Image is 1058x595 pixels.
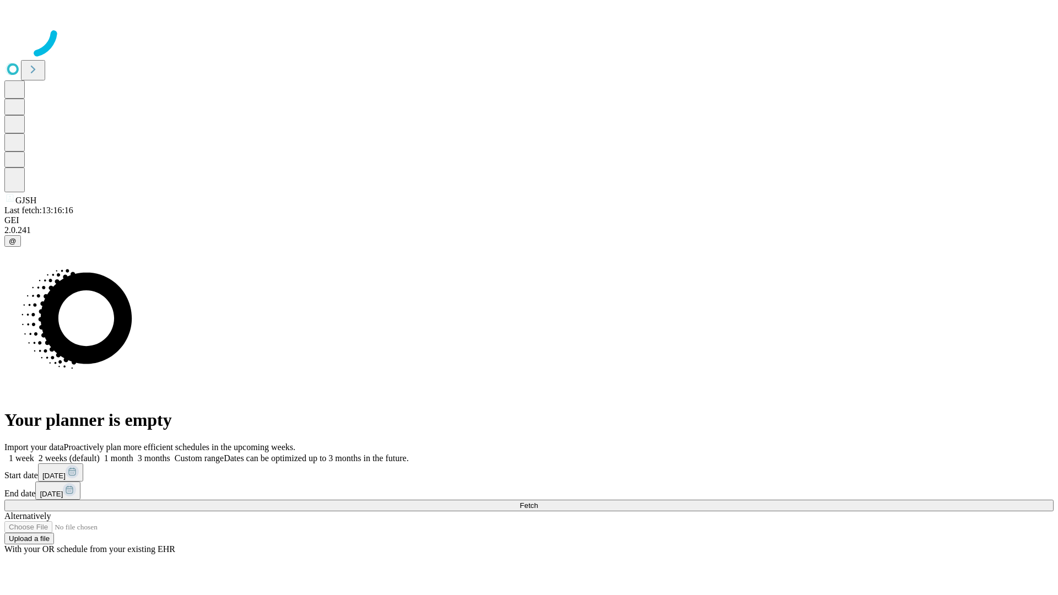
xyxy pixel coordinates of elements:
[104,453,133,463] span: 1 month
[4,482,1054,500] div: End date
[4,225,1054,235] div: 2.0.241
[4,410,1054,430] h1: Your planner is empty
[64,442,295,452] span: Proactively plan more efficient schedules in the upcoming weeks.
[4,205,73,215] span: Last fetch: 13:16:16
[224,453,408,463] span: Dates can be optimized up to 3 months in the future.
[9,237,17,245] span: @
[4,533,54,544] button: Upload a file
[42,472,66,480] span: [DATE]
[15,196,36,205] span: GJSH
[35,482,80,500] button: [DATE]
[39,453,100,463] span: 2 weeks (default)
[4,215,1054,225] div: GEI
[4,544,175,554] span: With your OR schedule from your existing EHR
[40,490,63,498] span: [DATE]
[520,501,538,510] span: Fetch
[4,442,64,452] span: Import your data
[4,511,51,521] span: Alternatively
[4,500,1054,511] button: Fetch
[138,453,170,463] span: 3 months
[38,463,83,482] button: [DATE]
[175,453,224,463] span: Custom range
[9,453,34,463] span: 1 week
[4,235,21,247] button: @
[4,463,1054,482] div: Start date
